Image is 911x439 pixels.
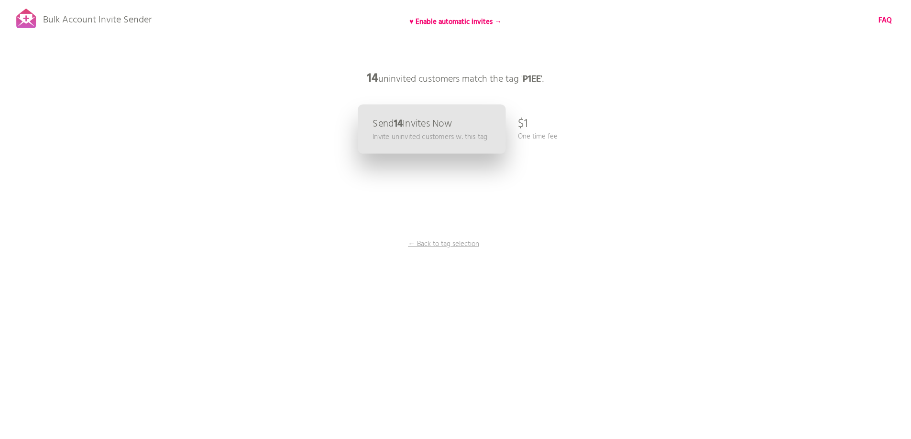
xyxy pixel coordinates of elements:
[358,105,505,154] a: Send14Invites Now Invite uninvited customers w. this tag
[523,72,541,87] b: P1EE
[408,239,480,249] p: ← Back to tag selection
[373,131,487,142] p: Invite uninvited customers w. this tag
[518,110,528,139] p: $1
[43,6,152,30] p: Bulk Account Invite Sender
[409,16,502,28] b: ♥ Enable automatic invites →
[394,116,403,132] b: 14
[367,69,378,88] b: 14
[518,131,558,142] p: One time fee
[878,15,892,26] a: FAQ
[312,64,599,93] p: uninvited customers match the tag ' '.
[373,119,452,129] p: Send Invites Now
